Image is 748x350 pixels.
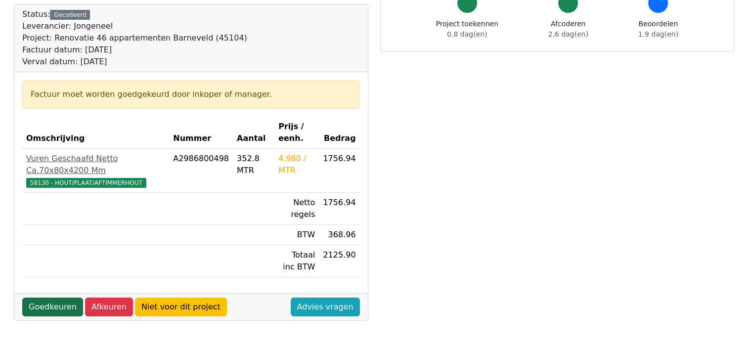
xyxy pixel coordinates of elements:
[22,298,83,316] a: Goedkeuren
[436,19,498,40] div: Project toekennen
[22,20,247,32] div: Leverancier: Jongeneel
[85,298,133,316] a: Afkeuren
[22,32,247,44] div: Project: Renovatie 46 appartementen Barneveld (45104)
[169,149,233,193] td: A2986800498
[319,117,359,149] th: Bedrag
[274,193,319,225] td: Netto regels
[319,225,359,245] td: 368.96
[50,10,90,20] div: Gecodeerd
[169,117,233,149] th: Nummer
[548,19,588,40] div: Afcoderen
[135,298,227,316] a: Niet voor dit project
[22,117,169,149] th: Omschrijving
[638,30,678,38] span: 1.9 dag(en)
[274,245,319,277] td: Totaal inc BTW
[26,178,146,188] span: 58130 - HOUT/PLAAT/AFTIMMERHOUT
[22,8,247,68] div: Status:
[26,153,165,188] a: Vuren Geschaafd Netto Ca.70x80x4200 Mm58130 - HOUT/PLAAT/AFTIMMERHOUT
[548,30,588,38] span: 2.6 dag(en)
[274,117,319,149] th: Prijs / eenh.
[233,117,274,149] th: Aantal
[31,88,352,100] div: Factuur moet worden goedgekeurd door inkoper of manager.
[278,153,315,176] div: 4.980 / MTR
[291,298,360,316] a: Advies vragen
[26,153,165,176] div: Vuren Geschaafd Netto Ca.70x80x4200 Mm
[22,56,247,68] div: Verval datum: [DATE]
[447,30,487,38] span: 0.8 dag(en)
[319,149,359,193] td: 1756.94
[22,44,247,56] div: Factuur datum: [DATE]
[638,19,678,40] div: Beoordelen
[237,153,270,176] div: 352.8 MTR
[274,225,319,245] td: BTW
[319,193,359,225] td: 1756.94
[319,245,359,277] td: 2125.90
